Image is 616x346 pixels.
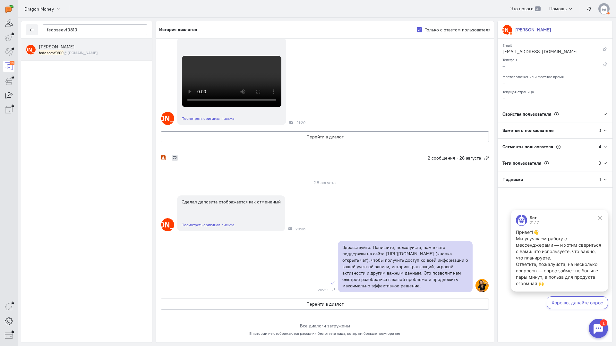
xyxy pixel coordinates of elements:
[11,55,98,80] p: Ответьте, пожалуйста, на несколько вопросов — опрос займет не больше пары минут, а польза для про...
[318,288,328,292] span: 20:39
[502,80,505,86] span: –
[311,178,339,187] div: 28 августа
[21,3,64,14] button: Dragon Money
[24,6,54,12] span: Dragon Money
[182,199,281,205] div: Сделал депозита отображается как отмененый
[161,331,489,336] div: В истории не отображаются рассылки без ответа лида, которым больше полутора лет
[42,90,103,103] button: Хорошо, давайте опрос
[515,27,551,33] div: [PERSON_NAME]
[10,46,52,53] text: [PERSON_NAME]
[11,29,98,55] p: Мы улучшаем работу с мессенджерами — и хотим свериться с вами: что используете, что важно, что пл...
[14,4,22,11] div: 1
[600,176,601,183] div: 1
[549,6,567,12] span: Помощь
[39,50,98,55] small: fedoseevf0810@gmail.com
[428,155,455,161] span: 2 сообщения
[546,3,577,14] button: Помощь
[457,155,458,161] span: ·
[502,95,505,101] span: –
[5,5,13,13] img: carrot-quest.svg
[10,61,14,65] div: 18
[161,323,489,329] div: Все диалоги загружены
[459,155,481,161] span: 28 августа
[502,144,553,150] span: Сегменты пользователя
[502,41,512,48] small: Email
[598,3,610,14] img: default-v4.png
[296,120,305,125] span: 21:20
[331,288,335,292] div: Веб-панель
[502,56,517,62] small: Телефон
[507,3,544,14] a: Что нового 39
[502,63,592,71] div: –
[498,122,598,138] div: Заметки о пользователе
[11,23,98,29] p: Привет!👋
[535,6,540,12] span: 39
[159,27,197,32] h5: История диалогов
[43,24,147,35] input: Поиск по имени, почте, телефону
[425,27,491,33] label: Только с ответом пользователя
[502,48,592,56] div: [EMAIL_ADDRESS][DOMAIN_NAME]
[498,171,600,187] div: Подписки
[502,87,608,95] div: Текущая страница
[502,160,541,166] span: Теги пользователя
[342,244,468,289] p: Здравствуйте. Напишите, пожалуйста, нам в чате поддержки на сайте [URL][DOMAIN_NAME] (кнопка откр...
[289,120,293,124] div: Почта
[182,116,234,121] a: Посмотреть оригинал письма
[486,26,528,33] text: [PERSON_NAME]
[598,127,601,134] div: 0
[3,61,14,72] a: 18
[502,111,551,117] span: Свойства пользователя
[39,44,75,50] span: Николай Федосеев
[599,144,601,150] div: 4
[161,299,489,309] button: Перейти в диалог
[295,227,305,231] span: 20:36
[182,222,234,227] a: Посмотреть оригинал письма
[139,114,197,123] text: [PERSON_NAME]
[161,131,489,142] button: Перейти в диалог
[598,160,601,166] div: 0
[510,6,534,12] span: Что нового
[25,10,34,13] div: Бот
[502,72,608,79] div: Местоположение и местное время
[25,14,34,18] div: 21:17
[139,220,197,229] text: [PERSON_NAME]
[39,50,64,55] mark: fedoseevf0810
[288,227,292,231] div: Почта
